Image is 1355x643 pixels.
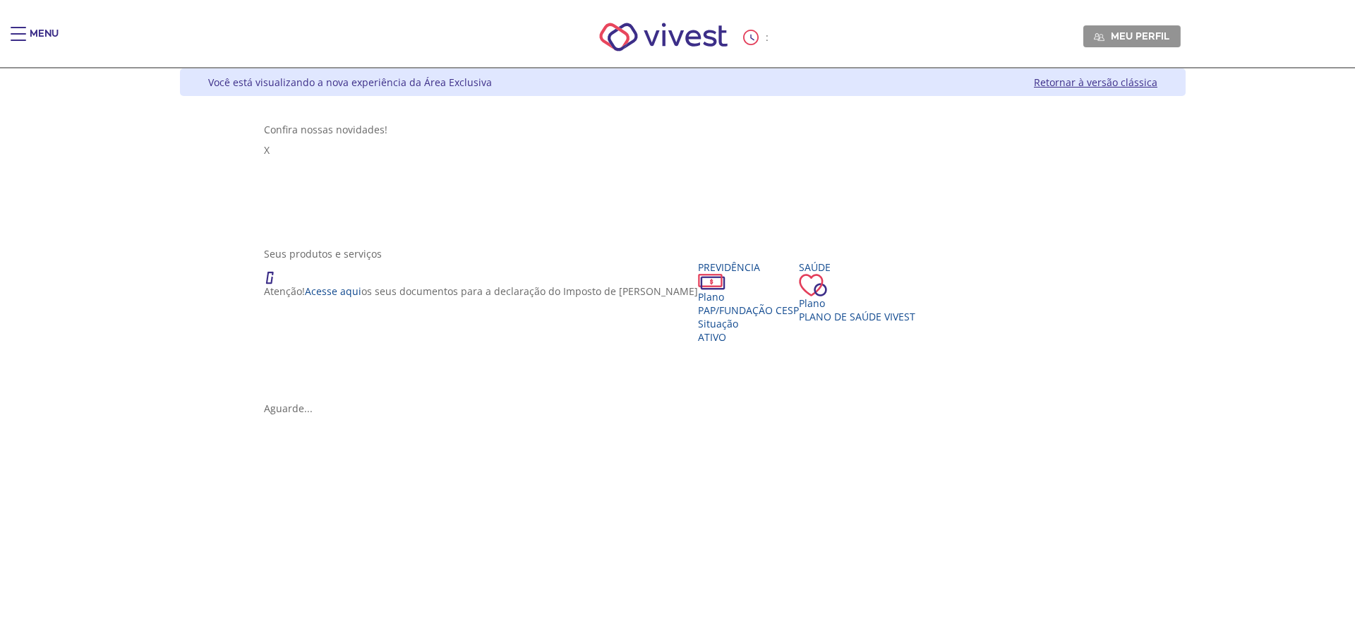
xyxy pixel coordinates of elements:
span: PAP/Fundação CESP [698,304,799,317]
div: Previdência [698,260,799,274]
span: X [264,143,270,157]
a: Retornar à versão clássica [1034,76,1157,89]
div: Situação [698,317,799,330]
span: Meu perfil [1111,30,1169,42]
a: Acesse aqui [305,284,361,298]
p: Atenção! os seus documentos para a declaração do Imposto de [PERSON_NAME] [264,284,698,298]
img: Meu perfil [1094,32,1104,42]
span: Ativo [698,330,726,344]
a: Meu perfil [1083,25,1181,47]
span: Plano de Saúde VIVEST [799,310,915,323]
a: Saúde PlanoPlano de Saúde VIVEST [799,260,915,323]
div: Você está visualizando a nova experiência da Área Exclusiva [208,76,492,89]
section: <span lang="pt-BR" dir="ltr">Visualizador do Conteúdo da Web</span> 1 [264,123,1102,233]
img: ico_atencao.png [264,260,288,284]
div: Aguarde... [264,402,1102,415]
div: Saúde [799,260,915,274]
div: : [743,30,771,45]
div: Plano [698,290,799,304]
div: Plano [799,296,915,310]
a: Previdência PlanoPAP/Fundação CESP SituaçãoAtivo [698,260,799,344]
div: Menu [30,27,59,55]
section: <span lang="en" dir="ltr">ProdutosCard</span> [264,247,1102,415]
div: Seus produtos e serviços [264,247,1102,260]
img: Vivest [584,7,744,67]
img: ico_dinheiro.png [698,274,725,290]
img: ico_coracao.png [799,274,827,296]
div: Confira nossas novidades! [264,123,1102,136]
